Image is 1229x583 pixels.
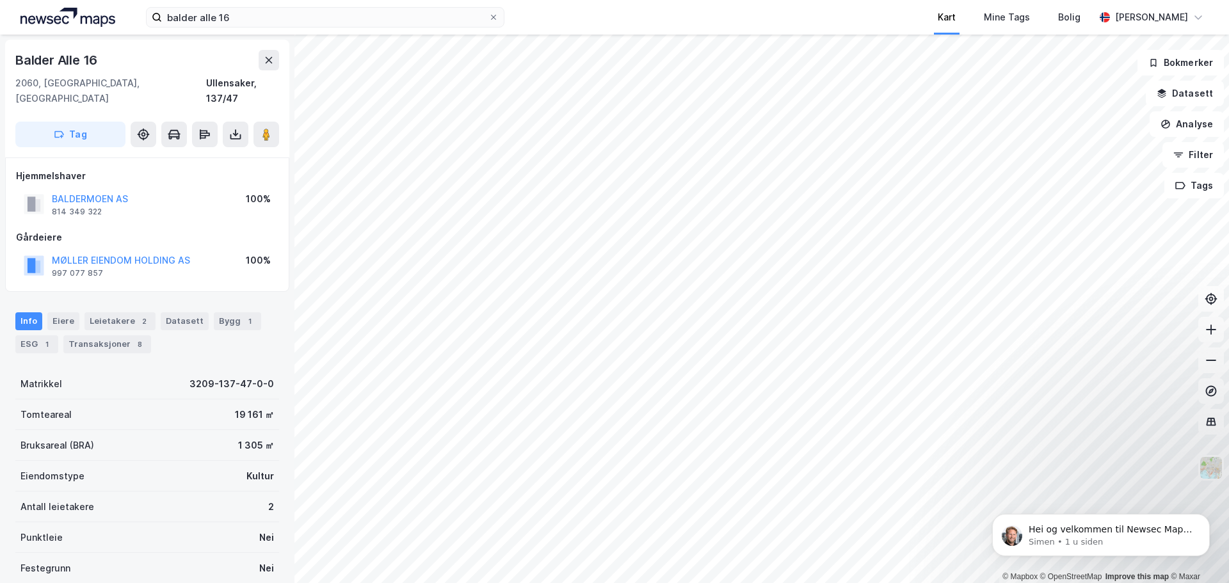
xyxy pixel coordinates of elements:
div: Eiere [47,312,79,330]
div: 100% [246,191,271,207]
input: Søk på adresse, matrikkel, gårdeiere, leietakere eller personer [162,8,488,27]
div: 1 [40,338,53,351]
div: 100% [246,253,271,268]
div: 1 [243,315,256,328]
button: Filter [1162,142,1224,168]
div: Transaksjoner [63,335,151,353]
img: logo.a4113a55bc3d86da70a041830d287a7e.svg [20,8,115,27]
div: Nei [259,530,274,545]
div: Tomteareal [20,407,72,422]
div: Datasett [161,312,209,330]
div: Kultur [246,468,274,484]
a: OpenStreetMap [1040,572,1102,581]
div: Nei [259,561,274,576]
button: Tag [15,122,125,147]
img: Z [1199,456,1223,480]
div: Mine Tags [984,10,1030,25]
div: 1 305 ㎡ [238,438,274,453]
div: 997 077 857 [52,268,103,278]
div: Punktleie [20,530,63,545]
div: Matrikkel [20,376,62,392]
div: Bolig [1058,10,1080,25]
button: Analyse [1150,111,1224,137]
div: Ullensaker, 137/47 [206,76,279,106]
div: 2060, [GEOGRAPHIC_DATA], [GEOGRAPHIC_DATA] [15,76,206,106]
div: Bruksareal (BRA) [20,438,94,453]
div: 2 [268,499,274,515]
div: Leietakere [84,312,156,330]
div: Antall leietakere [20,499,94,515]
button: Bokmerker [1137,50,1224,76]
iframe: Intercom notifications melding [973,487,1229,577]
button: Tags [1164,173,1224,198]
div: 2 [138,315,150,328]
div: Bygg [214,312,261,330]
div: [PERSON_NAME] [1115,10,1188,25]
div: Balder Alle 16 [15,50,100,70]
div: ESG [15,335,58,353]
div: 19 161 ㎡ [235,407,274,422]
div: 3209-137-47-0-0 [189,376,274,392]
button: Datasett [1146,81,1224,106]
div: 8 [133,338,146,351]
div: Festegrunn [20,561,70,576]
div: Info [15,312,42,330]
div: Kart [938,10,956,25]
div: Hjemmelshaver [16,168,278,184]
div: 814 349 322 [52,207,102,217]
div: Gårdeiere [16,230,278,245]
div: Eiendomstype [20,468,84,484]
a: Improve this map [1105,572,1169,581]
a: Mapbox [1002,572,1038,581]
